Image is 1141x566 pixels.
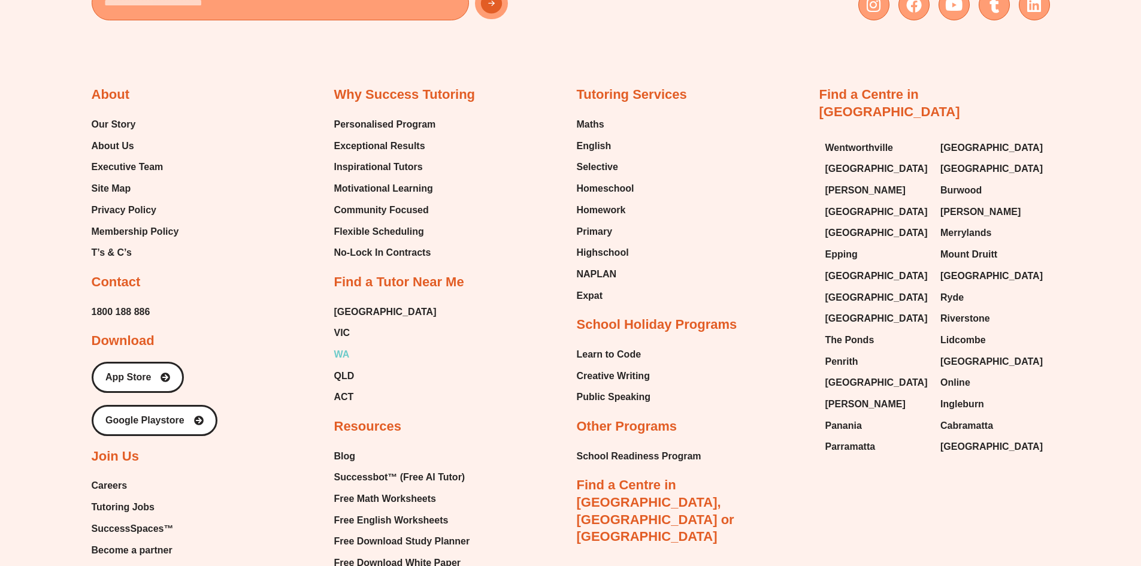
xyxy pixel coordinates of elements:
span: Creative Writing [577,367,650,385]
span: Ingleburn [940,395,984,413]
span: Free Math Worksheets [334,490,436,508]
a: About Us [92,137,179,155]
span: [GEOGRAPHIC_DATA] [825,203,928,221]
span: Cabramatta [940,417,993,435]
a: Free Download Study Planner [334,532,477,550]
h2: Other Programs [577,418,677,435]
a: [GEOGRAPHIC_DATA] [940,353,1044,371]
a: Find a Centre in [GEOGRAPHIC_DATA], [GEOGRAPHIC_DATA] or [GEOGRAPHIC_DATA] [577,477,734,544]
span: Mount Druitt [940,246,997,264]
a: Tutoring Jobs [92,498,195,516]
h2: Contact [92,274,141,291]
span: English [577,137,612,155]
span: Homework [577,201,626,219]
span: Exceptional Results [334,137,425,155]
a: WA [334,346,437,364]
span: QLD [334,367,355,385]
a: Community Focused [334,201,436,219]
span: Panania [825,417,862,435]
a: Maths [577,116,634,134]
span: ACT [334,388,354,406]
span: [GEOGRAPHIC_DATA] [940,438,1043,456]
span: Our Story [92,116,136,134]
a: Blog [334,447,477,465]
span: Blog [334,447,356,465]
a: Privacy Policy [92,201,179,219]
span: [GEOGRAPHIC_DATA] [940,139,1043,157]
a: [GEOGRAPHIC_DATA] [940,267,1044,285]
span: Free Download Study Planner [334,532,470,550]
h2: Tutoring Services [577,86,687,104]
a: School Readiness Program [577,447,701,465]
a: [GEOGRAPHIC_DATA] [940,438,1044,456]
a: [GEOGRAPHIC_DATA] [825,289,929,307]
span: [GEOGRAPHIC_DATA] [825,267,928,285]
span: Riverstone [940,310,990,328]
span: [GEOGRAPHIC_DATA] [825,224,928,242]
span: Selective [577,158,618,176]
span: The Ponds [825,331,874,349]
span: [GEOGRAPHIC_DATA] [940,160,1043,178]
a: Personalised Program [334,116,436,134]
a: Learn to Code [577,346,651,364]
a: Flexible Scheduling [334,223,436,241]
a: Burwood [940,181,1044,199]
span: Site Map [92,180,131,198]
span: Wentworthville [825,139,894,157]
span: Executive Team [92,158,164,176]
span: Community Focused [334,201,429,219]
a: Primary [577,223,634,241]
a: Our Story [92,116,179,134]
a: T’s & C’s [92,244,179,262]
span: Epping [825,246,858,264]
span: Free English Worksheets [334,511,449,529]
span: Expat [577,287,603,305]
a: Epping [825,246,929,264]
span: [GEOGRAPHIC_DATA] [825,310,928,328]
a: [PERSON_NAME] [825,395,929,413]
a: NAPLAN [577,265,634,283]
a: Membership Policy [92,223,179,241]
span: Parramatta [825,438,876,456]
span: [PERSON_NAME] [940,203,1021,221]
span: Merrylands [940,224,991,242]
a: [GEOGRAPHIC_DATA] [825,374,929,392]
a: [GEOGRAPHIC_DATA] [825,267,929,285]
a: App Store [92,362,184,393]
span: Become a partner [92,541,172,559]
span: Motivational Learning [334,180,433,198]
span: Successbot™ (Free AI Tutor) [334,468,465,486]
span: App Store [105,373,151,382]
span: Google Playstore [105,416,184,425]
span: Burwood [940,181,982,199]
h2: Join Us [92,448,139,465]
a: [GEOGRAPHIC_DATA] [334,303,437,321]
a: [GEOGRAPHIC_DATA] [940,160,1044,178]
a: Cabramatta [940,417,1044,435]
span: [GEOGRAPHIC_DATA] [825,374,928,392]
span: 1800 188 886 [92,303,150,321]
span: [GEOGRAPHIC_DATA] [825,160,928,178]
a: Merrylands [940,224,1044,242]
span: [GEOGRAPHIC_DATA] [940,267,1043,285]
a: The Ponds [825,331,929,349]
a: Panania [825,417,929,435]
a: [GEOGRAPHIC_DATA] [825,160,929,178]
span: Careers [92,477,128,495]
a: Careers [92,477,195,495]
a: Free Math Worksheets [334,490,477,508]
a: QLD [334,367,437,385]
a: Motivational Learning [334,180,436,198]
span: Penrith [825,353,858,371]
span: No-Lock In Contracts [334,244,431,262]
span: T’s & C’s [92,244,132,262]
a: Parramatta [825,438,929,456]
span: Flexible Scheduling [334,223,424,241]
a: Expat [577,287,634,305]
a: Exceptional Results [334,137,436,155]
a: Highschool [577,244,634,262]
a: ACT [334,388,437,406]
span: Tutoring Jobs [92,498,155,516]
a: Online [940,374,1044,392]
